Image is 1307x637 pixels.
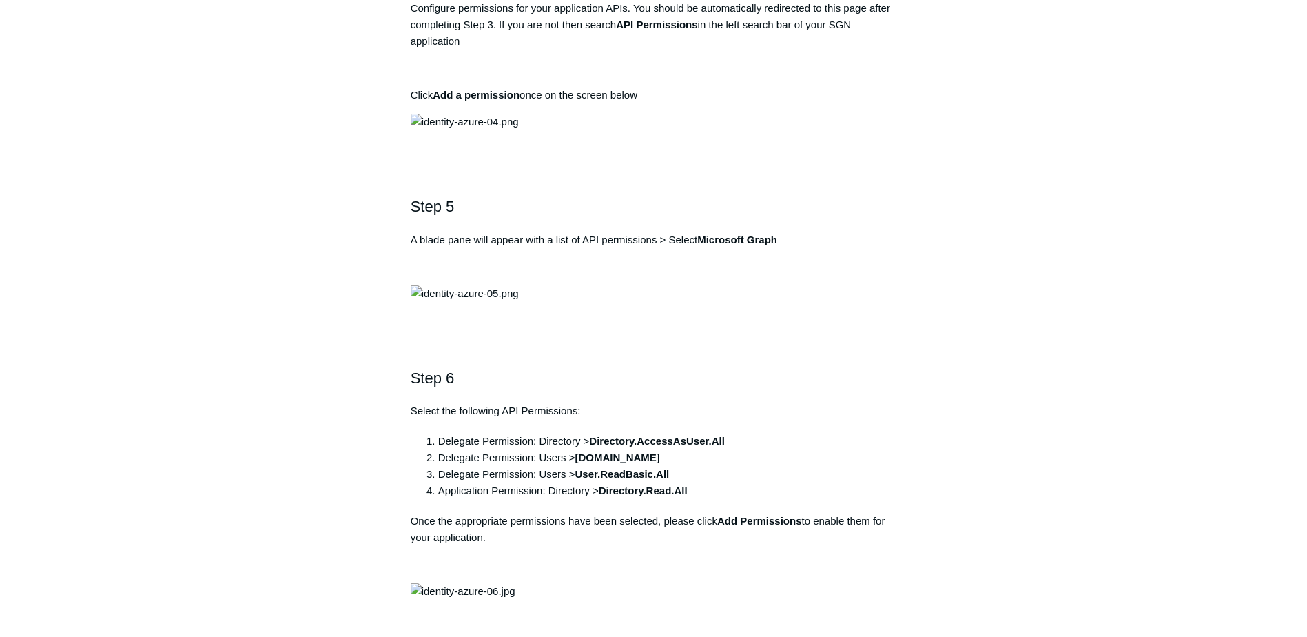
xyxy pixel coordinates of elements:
img: identity-azure-04.png [411,114,519,130]
p: A blade pane will appear with a list of API permissions > Select [411,232,897,248]
p: Click once on the screen below [411,87,897,103]
li: Delegate Permission: Directory > [438,433,897,449]
strong: User.ReadBasic.All [575,468,670,480]
p: Once the appropriate permissions have been selected, please click to enable them for your applica... [411,513,897,546]
li: Delegate Permission: Users > [438,466,897,483]
strong: Add Permissions [717,515,802,527]
h2: Step 6 [411,366,897,390]
strong: [DOMAIN_NAME] [575,452,660,463]
strong: Microsoft Graph [697,234,777,245]
li: Application Permission: Directory > [438,483,897,499]
strong: Directory.AccessAsUser.All [589,435,725,447]
img: identity-azure-06.jpg [411,583,515,600]
strong: Directory.Read.All [599,485,688,496]
p: Select the following API Permissions: [411,403,897,419]
img: identity-azure-05.png [411,285,519,302]
strong: Add a permission [433,89,519,101]
strong: API Permissions [616,19,697,30]
h2: Step 5 [411,194,897,219]
li: Delegate Permission: Users > [438,449,897,466]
